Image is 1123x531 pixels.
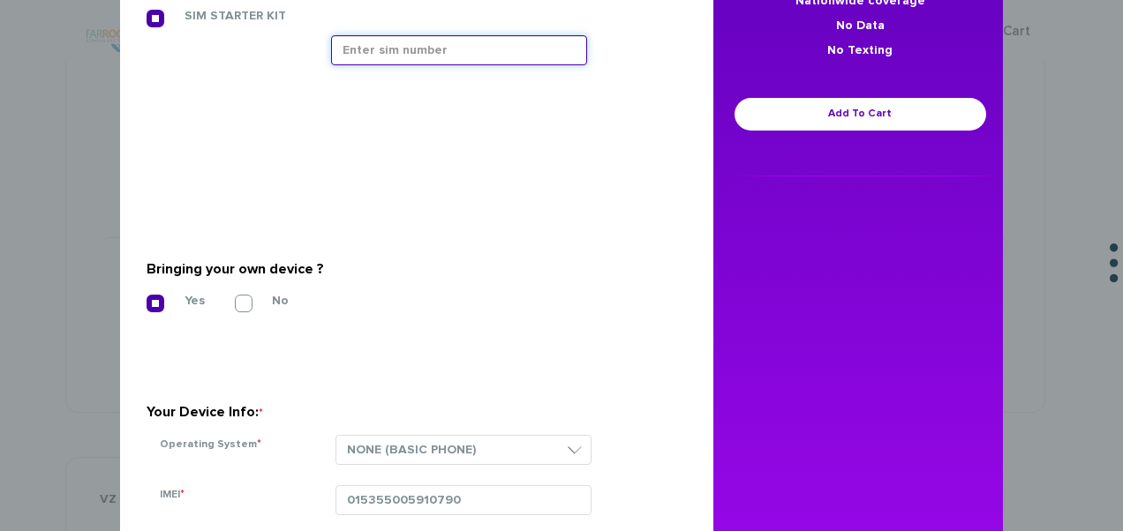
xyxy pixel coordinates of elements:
input: ################ [335,485,592,515]
input: Enter sim number [331,35,587,65]
li: No Data [731,13,990,38]
div: Bringing your own device ? [147,255,674,283]
label: No [245,293,289,309]
label: IMEI [160,486,185,504]
a: Add To Cart [735,98,986,131]
li: No Texting [731,38,990,63]
label: Yes [158,293,205,309]
div: Your Device Info: [147,398,674,426]
label: SIM STARTER KIT [158,8,286,24]
label: Operating System [160,436,261,453]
